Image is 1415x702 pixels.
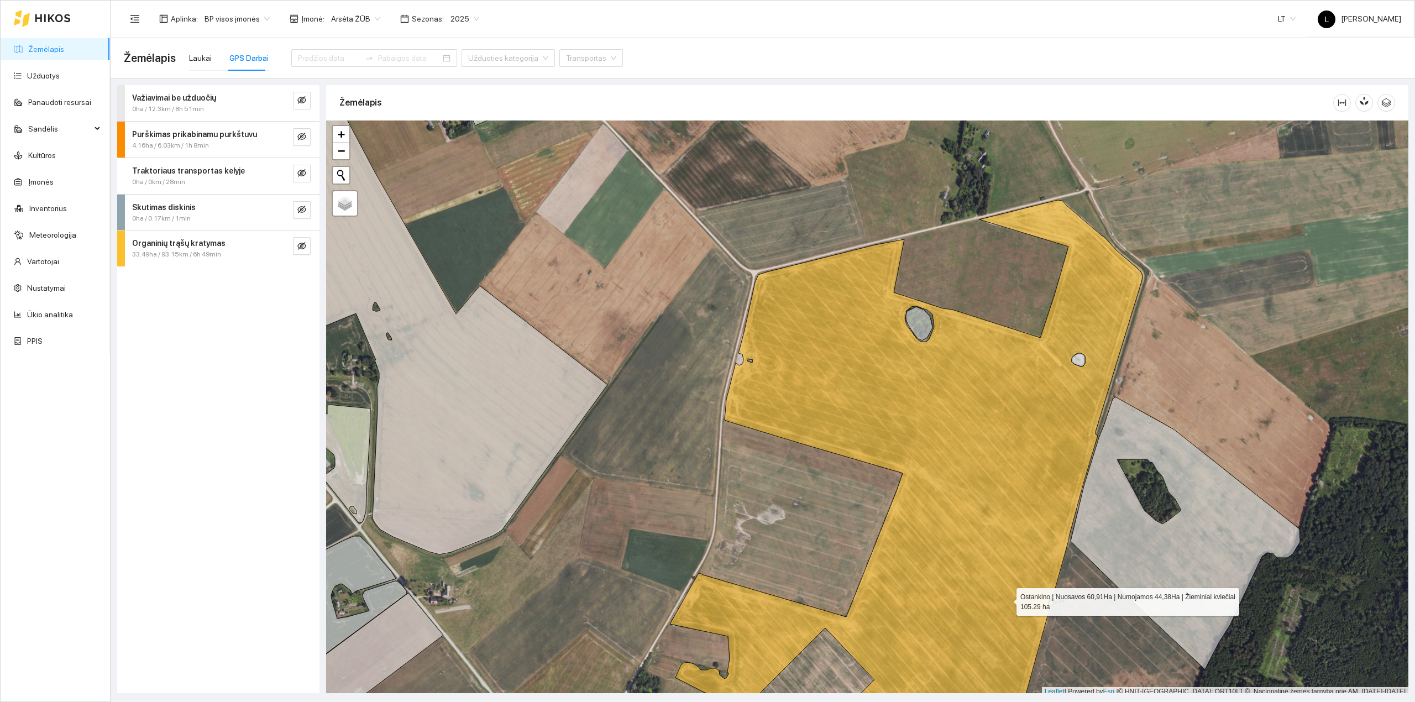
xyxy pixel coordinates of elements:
div: | Powered by © HNIT-[GEOGRAPHIC_DATA]; ORT10LT ©, Nacionalinė žemės tarnyba prie AM, [DATE]-[DATE] [1042,687,1408,696]
a: Žemėlapis [28,45,64,54]
strong: Traktoriaus transportas kelyje [132,166,245,175]
span: layout [159,14,168,23]
span: Aplinka : [171,13,198,25]
a: Ūkio analitika [27,310,73,319]
a: Leaflet [1045,688,1065,695]
a: Zoom out [333,143,349,159]
a: Vartotojai [27,257,59,266]
input: Pabaigos data [378,52,441,64]
span: Žemėlapis [124,49,176,67]
strong: Skutimas diskinis [132,203,196,212]
div: Skutimas diskinis0ha / 0.17km / 1mineye-invisible [117,195,319,230]
strong: Purškimas prikabinamu purkštuvu [132,130,257,139]
a: Nustatymai [27,284,66,292]
span: eye-invisible [297,242,306,252]
button: Initiate a new search [333,167,349,184]
button: column-width [1333,94,1351,112]
span: eye-invisible [297,96,306,106]
a: Zoom in [333,126,349,143]
span: [PERSON_NAME] [1318,14,1401,23]
span: Įmonė : [301,13,324,25]
span: 0ha / 0km / 28min [132,177,185,187]
span: BP visos įmonės [205,11,270,27]
span: | [1117,688,1118,695]
a: Inventorius [29,204,67,213]
button: menu-fold [124,8,146,30]
span: eye-invisible [297,169,306,179]
span: LT [1278,11,1296,27]
span: menu-fold [130,14,140,24]
div: GPS Darbai [229,52,269,64]
a: Įmonės [28,177,54,186]
span: − [338,144,345,158]
span: calendar [400,14,409,23]
span: eye-invisible [297,132,306,143]
strong: Organinių trąšų kratymas [132,239,226,248]
span: 4.16ha / 6.03km / 1h 8min [132,140,209,151]
a: Meteorologija [29,230,76,239]
button: eye-invisible [293,237,311,255]
a: Užduotys [27,71,60,80]
button: eye-invisible [293,92,311,109]
button: eye-invisible [293,128,311,146]
span: 0ha / 0.17km / 1min [132,213,191,224]
div: Traktoriaus transportas kelyje0ha / 0km / 28mineye-invisible [117,158,319,194]
strong: Važiavimai be užduočių [132,93,216,102]
div: Važiavimai be užduočių0ha / 12.3km / 8h 51mineye-invisible [117,85,319,121]
span: Arsėta ŽŪB [331,11,380,27]
a: Esri [1103,688,1115,695]
div: Purškimas prikabinamu purkštuvu4.16ha / 6.03km / 1h 8mineye-invisible [117,122,319,158]
span: swap-right [365,54,374,62]
span: shop [290,14,298,23]
div: Laukai [189,52,212,64]
a: PPIS [27,337,43,345]
button: eye-invisible [293,165,311,182]
span: L [1325,11,1329,28]
span: 0ha / 12.3km / 8h 51min [132,104,204,114]
span: to [365,54,374,62]
span: + [338,127,345,141]
span: 2025 [450,11,479,27]
span: eye-invisible [297,205,306,216]
a: Panaudoti resursai [28,98,91,107]
button: eye-invisible [293,201,311,219]
div: Organinių trąšų kratymas33.49ha / 93.15km / 6h 49mineye-invisible [117,230,319,266]
span: column-width [1334,98,1350,107]
a: Layers [333,191,357,216]
span: Sezonas : [412,13,444,25]
a: Kultūros [28,151,56,160]
span: Sandėlis [28,118,91,140]
div: Žemėlapis [339,87,1333,118]
input: Pradžios data [298,52,360,64]
span: 33.49ha / 93.15km / 6h 49min [132,249,221,260]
